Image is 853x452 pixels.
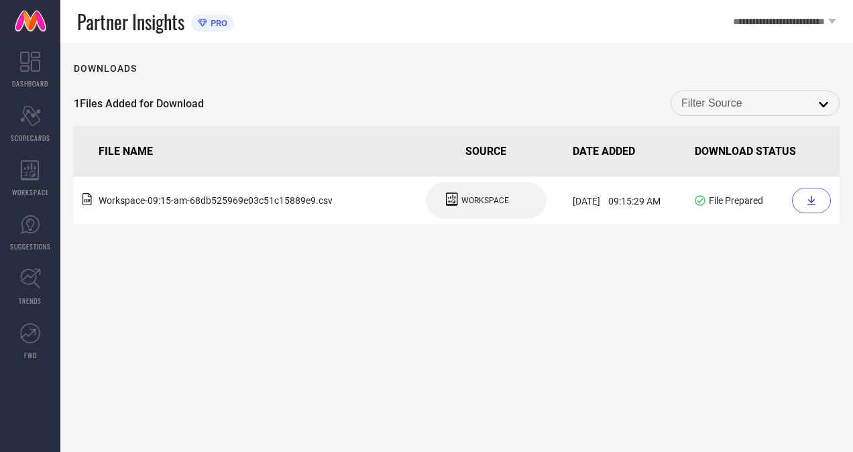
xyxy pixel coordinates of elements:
span: Workspace - 09:15-am - 68db525969e03c51c15889e9 .csv [99,195,333,206]
span: File Prepared [709,195,763,206]
span: Partner Insights [77,8,184,36]
span: WORKSPACE [12,187,49,197]
span: SUGGESTIONS [10,241,51,251]
span: FWD [24,350,37,360]
span: [DATE] 09:15:29 AM [573,196,661,207]
span: PRO [207,18,227,28]
th: DATE ADDED [567,126,689,177]
span: DASHBOARD [12,78,48,89]
a: Download [792,188,834,213]
th: FILE NAME [74,126,405,177]
th: SOURCE [405,126,568,177]
span: 1 Files Added for Download [74,97,204,110]
span: WORKSPACE [461,196,509,205]
th: DOWNLOAD STATUS [689,126,840,177]
span: SCORECARDS [11,133,50,143]
span: TRENDS [19,296,42,306]
h1: Downloads [74,63,137,74]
